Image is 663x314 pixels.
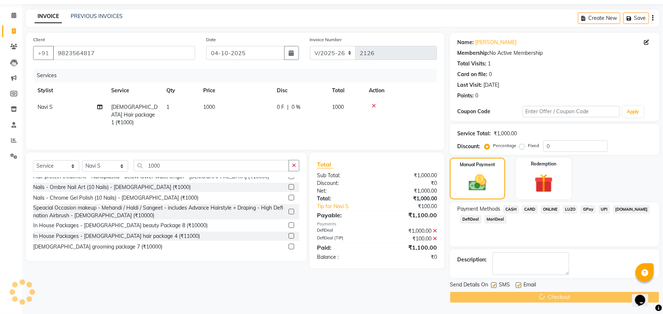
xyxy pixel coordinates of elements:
[578,13,620,24] button: Create New
[311,172,377,179] div: Sub Total:
[287,103,289,111] span: |
[111,104,158,126] span: [DEMOGRAPHIC_DATA] Hair package 1 (₹1000)
[457,108,522,115] div: Coupon Code
[581,205,596,214] span: GPay
[484,215,507,224] span: MariDeal
[377,211,442,220] div: ₹1,100.00
[377,253,442,261] div: ₹0
[483,81,499,89] div: [DATE]
[523,281,536,290] span: Email
[71,13,123,19] a: PREVIOUS INVOICES
[457,60,486,68] div: Total Visits:
[311,243,377,252] div: Paid:
[460,215,482,224] span: DefiDeal
[599,205,610,214] span: UPI
[463,172,492,193] img: _cash.svg
[377,235,442,243] div: ₹100.00
[311,253,377,261] div: Balance :
[364,82,437,99] th: Action
[311,211,377,220] div: Payable:
[38,104,53,110] span: Navi S
[310,36,342,43] label: Invoice Number
[457,49,652,57] div: No Active Membership
[377,195,442,203] div: ₹1,000.00
[623,13,649,24] button: Save
[528,142,539,149] label: Fixed
[166,104,169,110] span: 1
[328,82,364,99] th: Total
[311,203,388,210] a: Tip for Navi S
[203,104,215,110] span: 1000
[457,39,474,46] div: Name:
[460,161,495,168] label: Manual Payment
[632,285,656,307] iframe: chat widget
[489,71,492,78] div: 0
[162,82,199,99] th: Qty
[33,183,191,191] div: Nails - Ombre Nail Art (10 Nails) - [DEMOGRAPHIC_DATA] (₹1000)
[292,103,300,111] span: 0 %
[272,82,328,99] th: Disc
[33,204,286,220] div: Speacial Occasion makeup - Mehandi / Haldi / Sangeet - includes Advance Hairstyle + Draping - Hig...
[457,49,489,57] div: Membership:
[623,106,643,117] button: Apply
[563,205,578,214] span: LUZO
[317,221,437,227] div: Payments
[377,179,442,187] div: ₹0
[499,281,510,290] span: SMS
[613,205,650,214] span: [DOMAIN_NAME]
[377,172,442,179] div: ₹1,000.00
[199,82,272,99] th: Price
[388,203,442,210] div: ₹100.00
[311,179,377,187] div: Discount:
[457,130,491,138] div: Service Total:
[53,46,195,60] input: Search by Name/Mobile/Email/Code
[33,46,54,60] button: +91
[33,194,198,202] div: Nails - Chrome Gel Polish (10 Nails) - [DEMOGRAPHIC_DATA] (₹1000)
[475,92,478,100] div: 0
[206,36,216,43] label: Date
[377,243,442,252] div: ₹1,100.00
[134,160,289,171] input: Search or Scan
[450,281,488,290] span: Send Details On
[33,36,45,43] label: Client
[33,232,200,240] div: In House Packages - [DEMOGRAPHIC_DATA] hair package 4 (₹11000)
[377,187,442,195] div: ₹1,000.00
[33,243,162,251] div: [DEMOGRAPHIC_DATA] grooming package 7 (₹10000)
[311,195,377,203] div: Total:
[33,222,208,229] div: In House Packages - [DEMOGRAPHIC_DATA] beauty Package 8 (₹10000)
[457,256,487,264] div: Description:
[107,82,162,99] th: Service
[457,92,474,100] div: Points:
[522,205,538,214] span: CARD
[494,130,517,138] div: ₹1,000.00
[475,39,516,46] a: [PERSON_NAME]
[457,71,487,78] div: Card on file:
[541,205,560,214] span: ONLINE
[522,106,620,117] input: Enter Offer / Coupon Code
[529,172,559,195] img: _gift.svg
[332,104,344,110] span: 1000
[488,60,491,68] div: 1
[457,143,480,150] div: Discount:
[277,103,284,111] span: 0 F
[311,235,377,243] div: DefiDeal (TIP)
[457,205,500,213] span: Payment Methods
[33,82,107,99] th: Stylist
[35,10,62,23] a: INVOICE
[34,69,442,82] div: Services
[311,227,377,235] div: DefiDeal
[317,161,334,168] span: Total
[457,81,482,89] div: Last Visit:
[377,227,442,235] div: ₹1,000.00
[311,187,377,195] div: Net:
[503,205,519,214] span: CASH
[493,142,516,149] label: Percentage
[531,161,556,167] label: Redemption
